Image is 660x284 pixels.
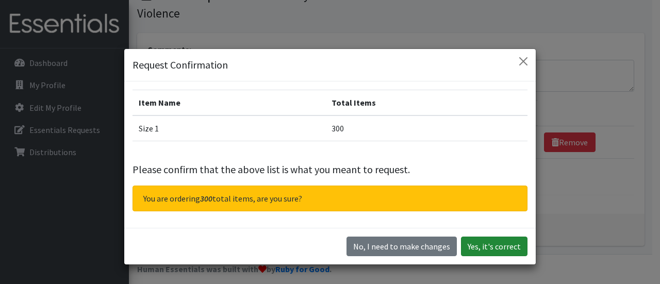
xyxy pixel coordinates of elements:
span: 300 [200,193,212,204]
h5: Request Confirmation [133,57,228,73]
button: Close [515,53,532,70]
td: 300 [325,115,527,141]
p: Please confirm that the above list is what you meant to request. [133,162,527,177]
th: Item Name [133,90,325,115]
button: No I need to make changes [346,237,457,256]
th: Total Items [325,90,527,115]
button: Yes, it's correct [461,237,527,256]
div: You are ordering total items, are you sure? [133,186,527,211]
td: Size 1 [133,115,325,141]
